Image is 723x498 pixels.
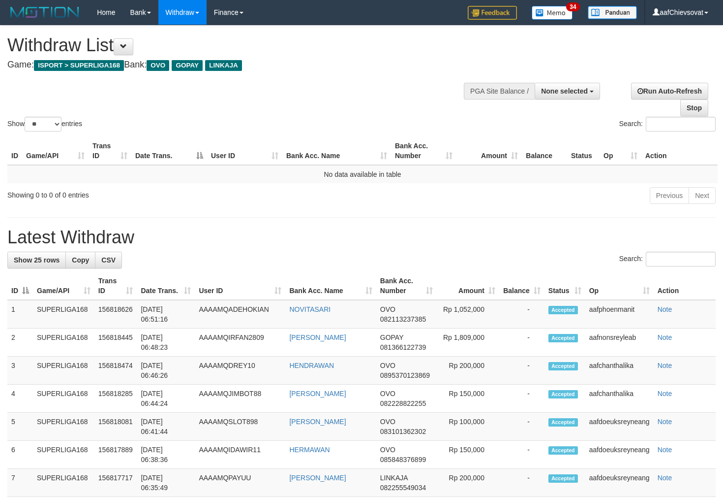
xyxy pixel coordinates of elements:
span: Copy 083101362302 to clipboard [380,428,426,435]
span: None selected [541,87,588,95]
td: - [499,441,544,469]
td: aafnonsreyleab [585,329,654,357]
span: LINKAJA [380,474,408,482]
th: Date Trans.: activate to sort column descending [131,137,207,165]
td: AAAAMQSLOT898 [195,413,285,441]
td: aafchanthalika [585,357,654,385]
a: Note [658,362,672,369]
td: Rp 100,000 [437,413,499,441]
span: Copy 085848376899 to clipboard [380,456,426,464]
td: AAAAMQIRFAN2809 [195,329,285,357]
label: Search: [619,117,716,132]
a: Note [658,390,672,398]
th: Status: activate to sort column ascending [544,272,585,300]
td: - [499,413,544,441]
span: Accepted [548,474,578,483]
td: 5 [7,413,33,441]
label: Show entries [7,117,82,132]
a: [PERSON_NAME] [289,418,346,426]
td: - [499,300,544,329]
th: Bank Acc. Name: activate to sort column ascending [282,137,391,165]
td: aafdoeuksreyneang [585,441,654,469]
img: MOTION_logo.png [7,5,82,20]
th: Amount: activate to sort column ascending [456,137,522,165]
span: GOPAY [172,60,203,71]
td: [DATE] 06:35:49 [137,469,195,497]
th: Balance: activate to sort column ascending [499,272,544,300]
td: AAAAMQADEHOKIAN [195,300,285,329]
th: Balance [522,137,567,165]
td: [DATE] 06:41:44 [137,413,195,441]
td: [DATE] 06:38:36 [137,441,195,469]
td: aafdoeuksreyneang [585,469,654,497]
td: 6 [7,441,33,469]
a: HERMAWAN [289,446,330,454]
th: Game/API: activate to sort column ascending [33,272,94,300]
th: Op: activate to sort column ascending [600,137,641,165]
span: Accepted [548,390,578,398]
h4: Game: Bank: [7,60,472,70]
span: GOPAY [380,333,403,341]
span: Show 25 rows [14,256,60,264]
span: OVO [380,418,395,426]
th: User ID: activate to sort column ascending [207,137,282,165]
div: Showing 0 to 0 of 0 entries [7,186,294,200]
a: Note [658,305,672,313]
td: 156817889 [94,441,137,469]
button: None selected [535,83,600,100]
a: Next [689,187,716,204]
td: No data available in table [7,165,718,183]
span: 34 [566,2,579,11]
a: Show 25 rows [7,252,66,268]
span: Accepted [548,334,578,342]
td: 156818081 [94,413,137,441]
span: Copy 082228822255 to clipboard [380,399,426,407]
td: aafdoeuksreyneang [585,413,654,441]
th: Op: activate to sort column ascending [585,272,654,300]
h1: Latest Withdraw [7,228,716,247]
img: Button%20Memo.svg [532,6,573,20]
th: Bank Acc. Number: activate to sort column ascending [391,137,456,165]
a: HENDRAWAN [289,362,334,369]
img: Feedback.jpg [468,6,517,20]
span: LINKAJA [205,60,242,71]
td: 156818445 [94,329,137,357]
span: Copy 082113237385 to clipboard [380,315,426,323]
th: ID: activate to sort column descending [7,272,33,300]
span: OVO [380,305,395,313]
td: - [499,357,544,385]
span: Accepted [548,362,578,370]
th: Action [654,272,716,300]
span: ISPORT > SUPERLIGA168 [34,60,124,71]
th: User ID: activate to sort column ascending [195,272,285,300]
input: Search: [646,252,716,266]
td: AAAAMQIDAWIR11 [195,441,285,469]
a: Copy [65,252,95,268]
select: Showentries [25,117,61,132]
td: SUPERLIGA168 [33,329,94,357]
a: CSV [95,252,122,268]
td: SUPERLIGA168 [33,469,94,497]
img: panduan.png [588,6,637,19]
td: SUPERLIGA168 [33,300,94,329]
td: SUPERLIGA168 [33,413,94,441]
span: Accepted [548,306,578,314]
a: Run Auto-Refresh [631,83,708,100]
span: Copy [72,256,89,264]
td: 7 [7,469,33,497]
td: SUPERLIGA168 [33,441,94,469]
td: - [499,385,544,413]
th: Bank Acc. Name: activate to sort column ascending [285,272,376,300]
a: [PERSON_NAME] [289,474,346,482]
a: Note [658,333,672,341]
th: Date Trans.: activate to sort column ascending [137,272,195,300]
td: AAAAMQJIMBOT88 [195,385,285,413]
a: [PERSON_NAME] [289,333,346,341]
a: NOVITASARI [289,305,331,313]
td: Rp 1,052,000 [437,300,499,329]
td: Rp 1,809,000 [437,329,499,357]
td: aafphoenmanit [585,300,654,329]
td: SUPERLIGA168 [33,385,94,413]
a: Note [658,418,672,426]
span: Accepted [548,446,578,455]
